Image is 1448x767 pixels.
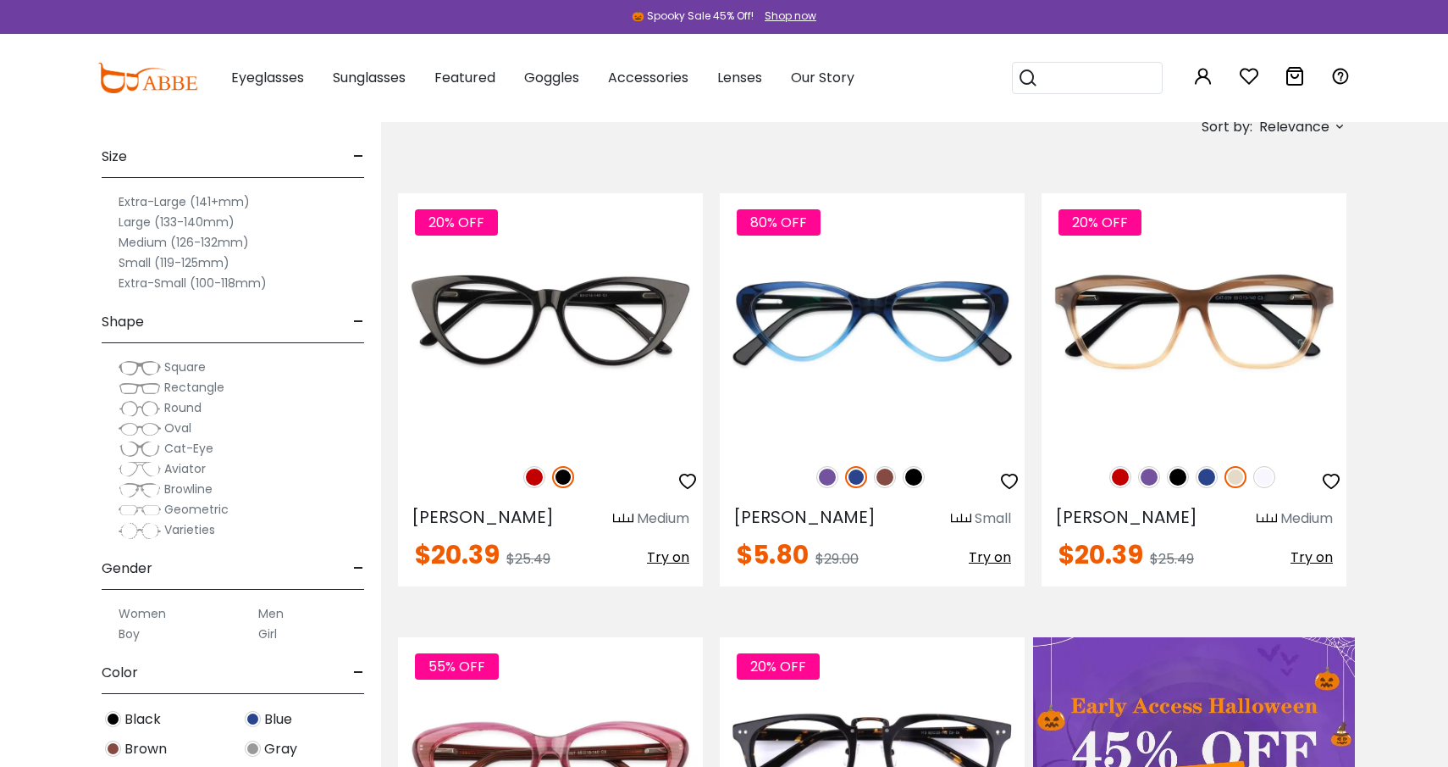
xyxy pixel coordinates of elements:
span: Sunglasses [333,68,406,87]
span: Geometric [164,501,229,518]
span: Goggles [524,68,579,87]
img: abbeglasses.com [97,63,197,93]
span: Relevance [1259,112,1329,142]
span: $20.39 [1058,536,1143,573]
span: [PERSON_NAME] [1055,505,1197,529]
span: - [353,302,364,342]
img: Square.png [119,359,161,376]
label: Large (133-140mm) [119,212,235,232]
span: Color [102,653,138,693]
div: Small [975,509,1011,529]
span: Browline [164,481,213,497]
div: 🎃 Spooky Sale 45% Off! [632,8,754,24]
label: Women [119,603,166,624]
span: $29.00 [815,549,859,569]
span: [PERSON_NAME] [733,505,876,529]
img: Browline.png [119,481,161,498]
img: Black [552,466,574,488]
img: Cream Sonia - Acetate ,Universal Bridge Fit [1042,193,1346,447]
span: Black [124,709,161,730]
label: Medium (126-132mm) [119,232,249,253]
img: Purple [1138,466,1160,488]
img: Red [1109,466,1131,488]
img: Aviator.png [119,461,161,478]
span: Gender [102,548,152,589]
img: Cat-Eye.png [119,441,161,458]
a: Shop now [756,8,816,23]
img: Geometric.png [119,502,161,519]
img: Red [523,466,545,488]
button: Try on [647,542,689,573]
span: Eyeglasses [231,68,304,87]
img: Blue [245,711,261,727]
span: Size [102,136,127,177]
label: Men [258,603,284,624]
img: size ruler [951,513,971,525]
span: Blue [264,709,292,730]
span: Try on [647,547,689,567]
span: Brown [124,739,167,759]
label: Extra-Large (141+mm) [119,192,250,212]
span: 20% OFF [1058,209,1141,236]
img: Oval.png [119,420,161,437]
img: Rectangle.png [119,380,161,397]
img: Translucent [1253,466,1275,488]
button: Try on [1290,542,1333,573]
img: Varieties.png [119,522,161,540]
img: Brown [105,741,121,757]
img: Brown [874,466,896,488]
img: size ruler [613,513,633,525]
img: Blue Hannah - Acetate ,Universal Bridge Fit [720,193,1025,447]
span: Lenses [717,68,762,87]
span: Try on [969,547,1011,567]
span: - [353,653,364,693]
img: Purple [816,466,838,488]
span: Shape [102,302,144,342]
span: Try on [1290,547,1333,567]
span: 80% OFF [737,209,821,236]
img: Round.png [119,400,161,417]
span: Sort by: [1202,117,1252,136]
img: size ruler [1257,513,1277,525]
span: 55% OFF [415,653,499,680]
span: $25.49 [1150,549,1194,569]
span: Square [164,358,206,375]
img: Gray [245,741,261,757]
span: $25.49 [506,549,550,569]
img: Black Nora - Acetate ,Universal Bridge Fit [398,193,703,447]
span: 20% OFF [415,209,498,236]
span: Oval [164,420,191,436]
span: Accessories [608,68,688,87]
div: Medium [637,509,689,529]
div: Medium [1280,509,1333,529]
span: Round [164,399,202,416]
img: Blue [845,466,867,488]
img: Cream [1224,466,1246,488]
img: Black [903,466,925,488]
span: Gray [264,739,297,759]
label: Extra-Small (100-118mm) [119,273,267,293]
span: - [353,548,364,589]
span: Featured [434,68,495,87]
button: Try on [969,542,1011,573]
span: Our Story [791,68,854,87]
label: Girl [258,624,277,644]
span: Cat-Eye [164,440,213,457]
div: Shop now [765,8,816,24]
span: $20.39 [415,536,500,573]
label: Boy [119,624,140,644]
img: Blue [1196,466,1218,488]
label: Small (119-125mm) [119,253,229,273]
span: Varieties [164,521,215,538]
span: 20% OFF [737,653,820,680]
img: Black [1167,466,1189,488]
span: $5.80 [737,536,809,573]
span: - [353,136,364,177]
img: Black [105,711,121,727]
span: Rectangle [164,379,224,396]
span: [PERSON_NAME] [412,505,554,529]
span: Aviator [164,460,206,477]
